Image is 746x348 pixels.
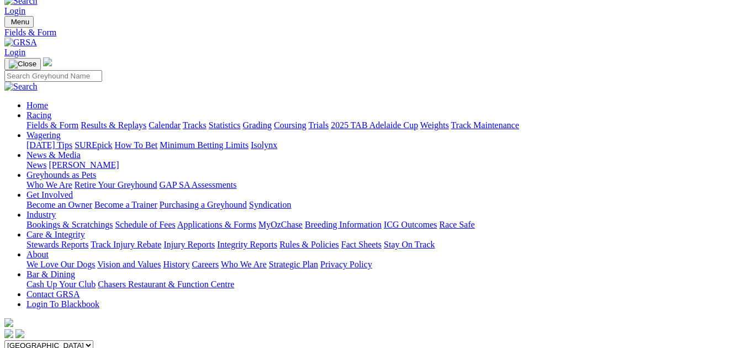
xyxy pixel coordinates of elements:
a: Privacy Policy [320,260,372,269]
img: Close [9,60,36,68]
a: Tracks [183,120,207,130]
input: Search [4,70,102,82]
a: Bar & Dining [27,270,75,279]
button: Toggle navigation [4,16,34,28]
a: How To Bet [115,140,158,150]
a: Become an Owner [27,200,92,209]
a: Home [27,101,48,110]
a: Wagering [27,130,61,140]
a: MyOzChase [258,220,303,229]
a: Coursing [274,120,306,130]
a: Industry [27,210,56,219]
a: Trials [308,120,329,130]
a: Injury Reports [163,240,215,249]
a: Applications & Forms [177,220,256,229]
a: Chasers Restaurant & Function Centre [98,280,234,289]
a: Stay On Track [384,240,435,249]
img: GRSA [4,38,37,48]
a: Login [4,6,25,15]
a: Integrity Reports [217,240,277,249]
a: Contact GRSA [27,289,80,299]
a: Who We Are [27,180,72,189]
a: Race Safe [439,220,474,229]
a: Weights [420,120,449,130]
a: Vision and Values [97,260,161,269]
a: Grading [243,120,272,130]
a: Purchasing a Greyhound [160,200,247,209]
a: Syndication [249,200,291,209]
div: Greyhounds as Pets [27,180,742,190]
a: Greyhounds as Pets [27,170,96,180]
a: Track Injury Rebate [91,240,161,249]
a: Strategic Plan [269,260,318,269]
div: Racing [27,120,742,130]
a: Isolynx [251,140,277,150]
div: Wagering [27,140,742,150]
div: About [27,260,742,270]
img: Search [4,82,38,92]
a: Statistics [209,120,241,130]
img: twitter.svg [15,329,24,338]
div: Bar & Dining [27,280,742,289]
a: Retire Your Greyhound [75,180,157,189]
button: Toggle navigation [4,58,41,70]
a: Login To Blackbook [27,299,99,309]
a: Stewards Reports [27,240,88,249]
a: About [27,250,49,259]
a: Care & Integrity [27,230,85,239]
img: facebook.svg [4,329,13,338]
a: Bookings & Scratchings [27,220,113,229]
a: 2025 TAB Adelaide Cup [331,120,418,130]
a: Become a Trainer [94,200,157,209]
div: Get Involved [27,200,742,210]
a: ICG Outcomes [384,220,437,229]
a: News [27,160,46,170]
a: Get Involved [27,190,73,199]
a: Racing [27,110,51,120]
a: We Love Our Dogs [27,260,95,269]
a: News & Media [27,150,81,160]
a: Minimum Betting Limits [160,140,248,150]
a: [DATE] Tips [27,140,72,150]
div: Care & Integrity [27,240,742,250]
div: News & Media [27,160,742,170]
img: logo-grsa-white.png [4,318,13,327]
a: Fields & Form [4,28,742,38]
a: Track Maintenance [451,120,519,130]
a: History [163,260,189,269]
a: Login [4,48,25,57]
div: Industry [27,220,742,230]
a: Careers [192,260,219,269]
img: logo-grsa-white.png [43,57,52,66]
a: Fact Sheets [341,240,382,249]
a: Breeding Information [305,220,382,229]
a: Who We Are [221,260,267,269]
a: [PERSON_NAME] [49,160,119,170]
a: Rules & Policies [279,240,339,249]
a: GAP SA Assessments [160,180,237,189]
a: Fields & Form [27,120,78,130]
span: Menu [11,18,29,26]
a: Results & Replays [81,120,146,130]
a: SUREpick [75,140,112,150]
a: Schedule of Fees [115,220,175,229]
a: Calendar [149,120,181,130]
a: Cash Up Your Club [27,280,96,289]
